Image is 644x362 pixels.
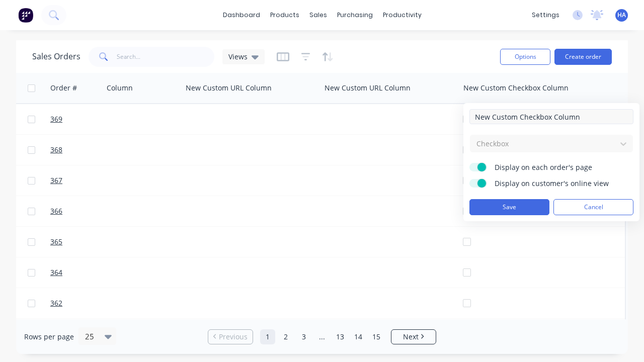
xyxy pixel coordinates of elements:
button: Save [469,199,549,215]
a: Page 2 [278,329,293,344]
a: 362 [50,288,111,318]
a: 368 [50,135,111,165]
span: Rows per page [24,332,74,342]
span: Display on customer's online view [495,178,620,189]
a: Page 14 [351,329,366,344]
button: Create order [554,49,612,65]
span: 364 [50,267,62,278]
a: Page 3 [296,329,311,344]
div: purchasing [332,8,378,23]
input: Search... [117,47,215,67]
span: 369 [50,114,62,124]
div: New Custom Checkbox Column [463,83,569,93]
a: Next page [391,332,436,342]
input: Enter column name... [469,109,633,124]
span: 367 [50,175,62,186]
div: New Custom URL Column [186,83,272,93]
span: Next [403,332,419,342]
div: Order # [50,83,77,93]
button: Options [500,49,550,65]
span: 365 [50,237,62,247]
span: Display on each order's page [495,162,620,172]
span: Previous [219,332,248,342]
ul: Pagination [204,329,440,344]
div: products [265,8,304,23]
h1: Sales Orders [32,52,80,61]
a: 363 [50,319,111,349]
span: Views [228,51,248,62]
a: 367 [50,165,111,196]
div: settings [527,8,565,23]
div: sales [304,8,332,23]
span: HA [617,11,626,20]
a: dashboard [218,8,265,23]
a: 365 [50,227,111,257]
a: Previous page [208,332,253,342]
span: 362 [50,298,62,308]
a: 369 [50,104,111,134]
button: Cancel [553,199,633,215]
span: 368 [50,145,62,155]
span: 366 [50,206,62,216]
a: 366 [50,196,111,226]
a: Page 13 [333,329,348,344]
a: Jump forward [314,329,330,344]
a: Page 1 is your current page [260,329,275,344]
div: New Custom URL Column [325,83,411,93]
img: Factory [18,8,33,23]
div: productivity [378,8,427,23]
a: Page 15 [369,329,384,344]
a: 364 [50,257,111,288]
